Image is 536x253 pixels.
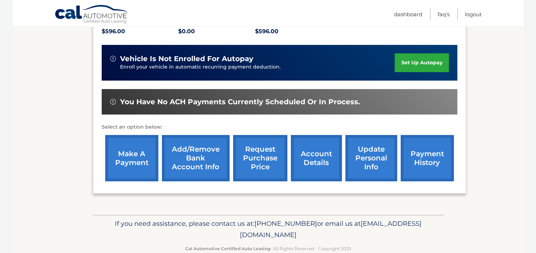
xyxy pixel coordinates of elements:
span: vehicle is not enrolled for autopay [120,54,253,63]
p: Enroll your vehicle in automatic recurring payment deduction. [120,63,395,71]
p: - All Rights Reserved - Copyright 2025 [97,245,439,252]
p: If you need assistance, please contact us at: or email us at [97,218,439,241]
p: $596.00 [255,27,332,36]
a: account details [291,135,342,181]
a: update personal info [345,135,397,181]
p: Select an option below: [102,123,457,131]
a: set up autopay [395,53,448,72]
span: [PHONE_NUMBER] [254,219,317,228]
span: You have no ACH payments currently scheduled or in process. [120,98,360,106]
img: alert-white.svg [110,56,116,61]
a: FAQ's [438,8,450,20]
a: Cal Automotive [55,5,129,25]
p: $0.00 [178,27,255,36]
a: request purchase price [233,135,287,181]
img: alert-white.svg [110,99,116,105]
a: Logout [465,8,482,20]
a: make a payment [105,135,158,181]
span: [EMAIL_ADDRESS][DOMAIN_NAME] [240,219,422,239]
p: $596.00 [102,27,179,36]
strong: Cal Automotive Certified Auto Leasing [185,246,270,251]
a: Dashboard [394,8,422,20]
a: payment history [401,135,454,181]
a: Add/Remove bank account info [162,135,230,181]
